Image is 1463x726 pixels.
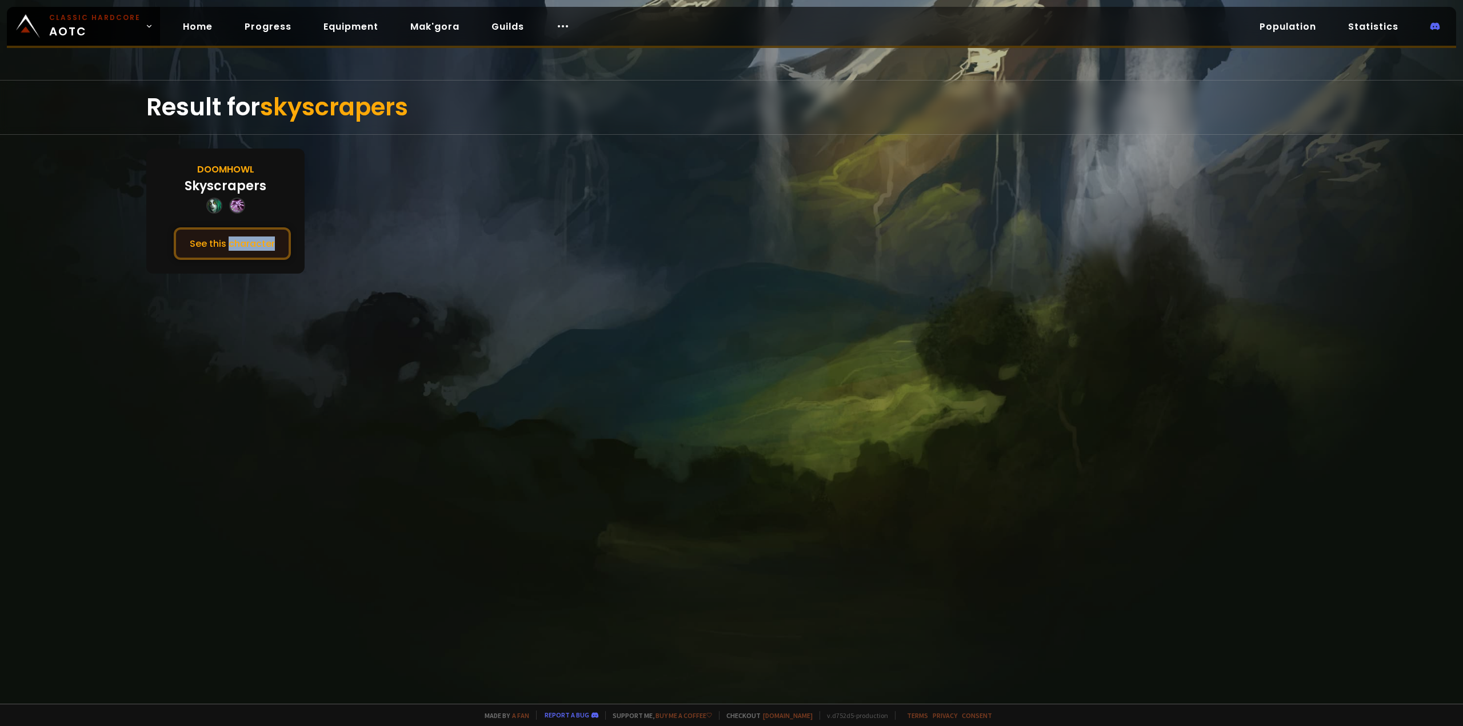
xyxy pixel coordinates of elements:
[7,7,160,46] a: Classic HardcoreAOTC
[401,15,469,38] a: Mak'gora
[719,711,813,720] span: Checkout
[49,13,141,40] span: AOTC
[482,15,533,38] a: Guilds
[197,162,254,177] div: Doomhowl
[933,711,957,720] a: Privacy
[605,711,712,720] span: Support me,
[1339,15,1408,38] a: Statistics
[146,81,1317,134] div: Result for
[260,90,408,124] span: skyscrapers
[174,227,291,260] button: See this character
[655,711,712,720] a: Buy me a coffee
[907,711,928,720] a: Terms
[185,177,266,195] div: Skyscrapers
[174,15,222,38] a: Home
[314,15,387,38] a: Equipment
[235,15,301,38] a: Progress
[763,711,813,720] a: [DOMAIN_NAME]
[545,711,589,719] a: Report a bug
[820,711,888,720] span: v. d752d5 - production
[478,711,529,720] span: Made by
[1250,15,1325,38] a: Population
[962,711,992,720] a: Consent
[512,711,529,720] a: a fan
[49,13,141,23] small: Classic Hardcore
